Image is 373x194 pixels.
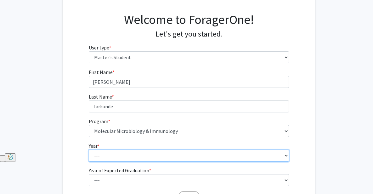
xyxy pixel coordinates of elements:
label: Year [89,142,99,150]
label: User type [89,44,111,51]
iframe: Chat [5,166,27,189]
span: First Name [89,69,112,75]
h1: Welcome to ForagerOne! [89,12,289,27]
label: Program [89,117,110,125]
h4: Let's get you started. [89,30,289,39]
span: Last Name [89,94,112,100]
